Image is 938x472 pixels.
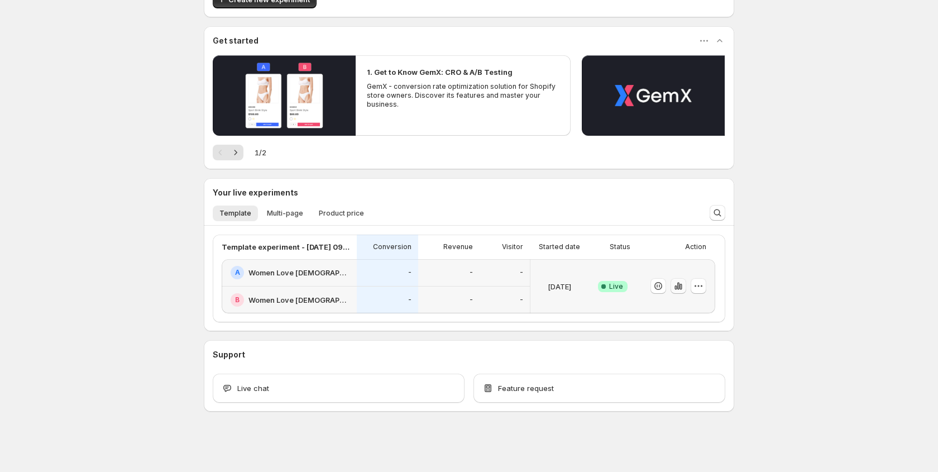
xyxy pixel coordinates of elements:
[548,281,571,292] p: [DATE]
[213,145,243,160] nav: Pagination
[502,242,523,251] p: Visitor
[610,242,630,251] p: Status
[267,209,303,218] span: Multi-page
[710,205,725,221] button: Search and filter results
[539,242,580,251] p: Started date
[237,383,269,394] span: Live chat
[219,209,251,218] span: Template
[373,242,411,251] p: Conversion
[248,294,350,306] h2: Women Love [DEMOGRAPHIC_DATA]
[367,82,559,109] p: GemX - conversion rate optimization solution for Shopify store owners. Discover its features and ...
[235,268,240,277] h2: A
[213,35,259,46] h3: Get started
[213,55,356,136] button: Play video
[498,383,554,394] span: Feature request
[609,282,623,291] span: Live
[685,242,706,251] p: Action
[408,268,411,277] p: -
[248,267,350,278] h2: Women Love [DEMOGRAPHIC_DATA]
[520,268,523,277] p: -
[520,295,523,304] p: -
[367,66,513,78] h2: 1. Get to Know GemX: CRO & A/B Testing
[408,295,411,304] p: -
[255,147,266,158] span: 1 / 2
[319,209,364,218] span: Product price
[213,187,298,198] h3: Your live experiments
[228,145,243,160] button: Next
[222,241,350,252] p: Template experiment - [DATE] 09:47:14
[443,242,473,251] p: Revenue
[470,295,473,304] p: -
[235,295,240,304] h2: B
[470,268,473,277] p: -
[213,349,245,360] h3: Support
[582,55,725,136] button: Play video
